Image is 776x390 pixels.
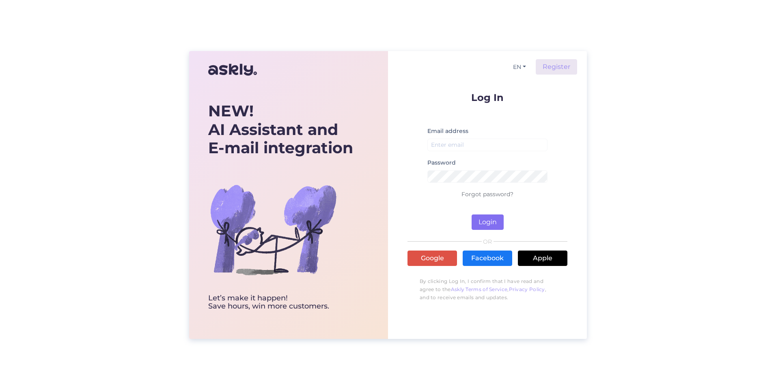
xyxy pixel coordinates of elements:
[472,214,504,230] button: Login
[208,165,338,294] img: bg-askly
[208,60,257,79] img: Askly
[510,61,529,73] button: EN
[461,191,513,198] a: Forgot password?
[407,273,567,306] p: By clicking Log In, I confirm that I have read and agree to the , , and to receive emails and upd...
[482,239,494,244] span: OR
[536,59,577,75] a: Register
[509,286,545,292] a: Privacy Policy
[427,159,456,167] label: Password
[463,251,512,266] a: Facebook
[407,92,567,103] p: Log In
[518,251,567,266] a: Apple
[208,294,353,311] div: Let’s make it happen! Save hours, win more customers.
[407,251,457,266] a: Google
[208,102,353,157] div: AI Assistant and E-mail integration
[208,101,254,120] b: NEW!
[427,139,548,151] input: Enter email
[427,127,468,135] label: Email address
[451,286,508,292] a: Askly Terms of Service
